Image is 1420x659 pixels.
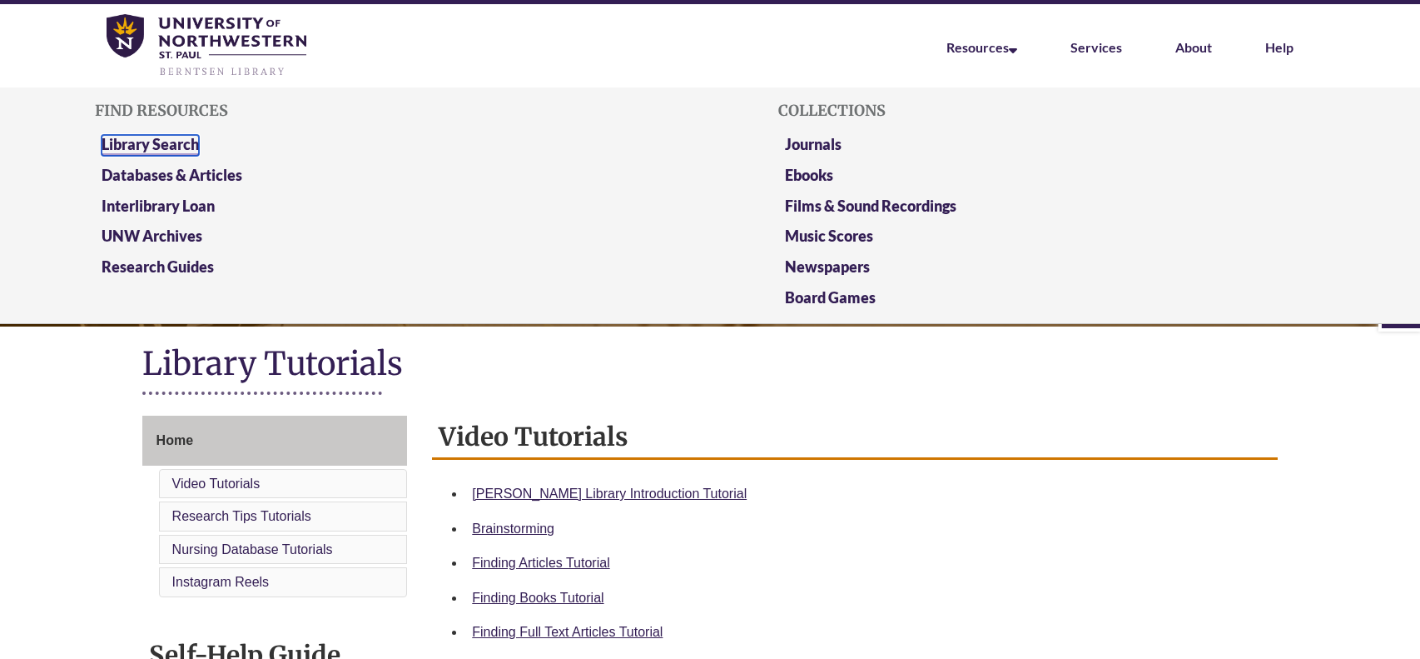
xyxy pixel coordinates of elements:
[785,288,876,307] a: Board Games
[172,477,261,491] a: Video Tutorials
[102,227,202,245] a: UNW Archives
[102,197,215,215] a: Interlibrary Loan
[472,522,554,536] a: Brainstorming
[472,591,603,605] a: Finding Books Tutorial
[785,257,870,276] a: Newspapers
[472,487,747,501] a: [PERSON_NAME] Library Introduction Tutorial
[102,135,199,156] a: Library Search
[1265,39,1293,55] a: Help
[785,166,833,184] a: Ebooks
[472,625,663,639] a: Finding Full Text Articles Tutorial
[785,197,956,215] a: Films & Sound Recordings
[785,227,873,245] a: Music Scores
[946,39,1017,55] a: Resources
[102,257,214,276] a: Research Guides
[172,509,311,523] a: Research Tips Tutorials
[156,433,193,447] span: Home
[172,575,270,589] a: Instagram Reels
[432,416,1278,460] h2: Video Tutorials
[142,343,1278,387] h1: Library Tutorials
[1175,39,1212,55] a: About
[778,102,1325,119] h5: Collections
[142,416,408,466] a: Home
[107,14,306,77] img: UNWSP Library Logo
[472,556,609,570] a: Finding Articles Tutorial
[1070,39,1122,55] a: Services
[95,102,642,119] h5: Find Resources
[142,416,408,601] div: Guide Page Menu
[102,166,242,184] a: Databases & Articles
[785,135,842,153] a: Journals
[172,542,333,557] a: Nursing Database Tutorials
